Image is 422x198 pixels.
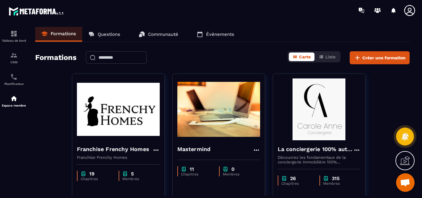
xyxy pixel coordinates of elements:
[181,172,213,176] p: Chapitres
[35,27,82,42] a: Formations
[122,171,128,177] img: chapter
[191,27,240,42] a: Événements
[98,32,120,37] p: Questions
[82,27,126,42] a: Questions
[278,155,361,164] p: Découvrez les fondamentaux de la conciergerie immobilière 100% automatisée. Cette formation est c...
[278,78,361,140] img: formation-background
[289,53,314,61] button: Carte
[10,30,18,37] img: formation
[2,69,26,90] a: schedulerschedulerPlanificateur
[2,61,26,64] p: CRM
[10,52,18,59] img: formation
[35,51,77,64] h2: Formations
[122,177,154,181] p: Membres
[278,145,353,154] h4: La conciergerie 100% automatisée
[89,171,95,177] p: 19
[77,155,160,160] p: Franchise Frenchy Homes
[223,166,228,172] img: chapter
[77,78,160,140] img: formation-background
[2,104,26,107] p: Espace membre
[325,54,335,59] span: Liste
[177,145,211,154] h4: Mastermind
[332,175,340,181] p: 315
[315,53,339,61] button: Liste
[133,27,184,42] a: Communauté
[299,54,311,59] span: Carte
[9,6,64,17] img: logo
[2,25,26,47] a: formationformationTableau de bord
[281,181,313,186] p: Chapitres
[350,51,410,64] button: Créer une formation
[181,166,187,172] img: chapter
[51,31,76,36] p: Formations
[281,175,287,181] img: chapter
[206,32,234,37] p: Événements
[2,39,26,42] p: Tableau de bord
[190,166,194,172] p: 11
[2,82,26,86] p: Planificateur
[177,78,260,140] img: formation-background
[131,171,134,177] p: 5
[10,73,18,81] img: scheduler
[10,95,18,102] img: automations
[223,172,254,176] p: Membres
[290,175,296,181] p: 26
[81,177,112,181] p: Chapitres
[231,166,234,172] p: 0
[2,90,26,112] a: automationsautomationsEspace membre
[396,173,415,192] div: Ouvrir le chat
[323,175,329,181] img: chapter
[323,181,354,186] p: Membres
[77,145,150,154] h4: Franchise Frenchy Homes
[2,47,26,69] a: formationformationCRM
[81,171,86,177] img: chapter
[148,32,178,37] p: Communauté
[362,55,406,61] span: Créer une formation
